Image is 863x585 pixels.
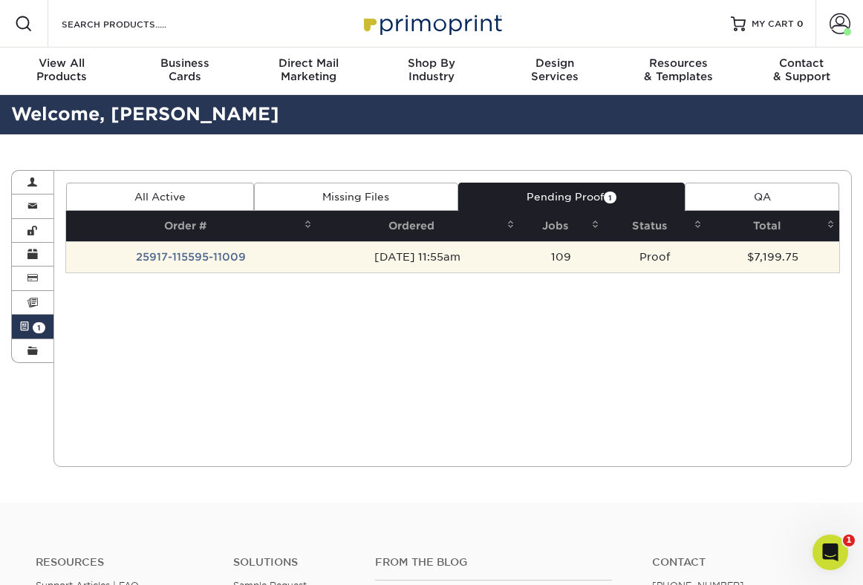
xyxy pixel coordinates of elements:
[123,56,247,83] div: Cards
[740,48,863,95] a: Contact& Support
[247,48,370,95] a: Direct MailMarketing
[247,56,370,70] span: Direct Mail
[604,192,616,203] span: 1
[706,241,839,272] td: $7,199.75
[123,56,247,70] span: Business
[66,241,316,272] td: 25917-115595-11009
[493,56,616,83] div: Services
[254,183,458,211] a: Missing Files
[812,535,848,570] iframe: Intercom live chat
[316,241,519,272] td: [DATE] 11:55am
[36,556,211,569] h4: Resources
[370,56,493,70] span: Shop By
[652,556,827,569] a: Contact
[458,183,685,211] a: Pending Proof1
[519,241,604,272] td: 109
[616,48,740,95] a: Resources& Templates
[60,15,205,33] input: SEARCH PRODUCTS.....
[797,19,804,29] span: 0
[66,183,255,211] a: All Active
[740,56,863,83] div: & Support
[752,18,794,30] span: MY CART
[706,211,839,241] th: Total
[33,322,45,333] span: 1
[604,241,706,272] td: Proof
[370,56,493,83] div: Industry
[233,556,352,569] h4: Solutions
[493,56,616,70] span: Design
[493,48,616,95] a: DesignServices
[123,48,247,95] a: BusinessCards
[12,315,53,339] a: 1
[316,211,519,241] th: Ordered
[616,56,740,83] div: & Templates
[519,211,604,241] th: Jobs
[357,7,506,39] img: Primoprint
[685,183,839,211] a: QA
[375,556,612,569] h4: From the Blog
[66,211,316,241] th: Order #
[370,48,493,95] a: Shop ByIndustry
[604,211,706,241] th: Status
[616,56,740,70] span: Resources
[740,56,863,70] span: Contact
[247,56,370,83] div: Marketing
[843,535,855,546] span: 1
